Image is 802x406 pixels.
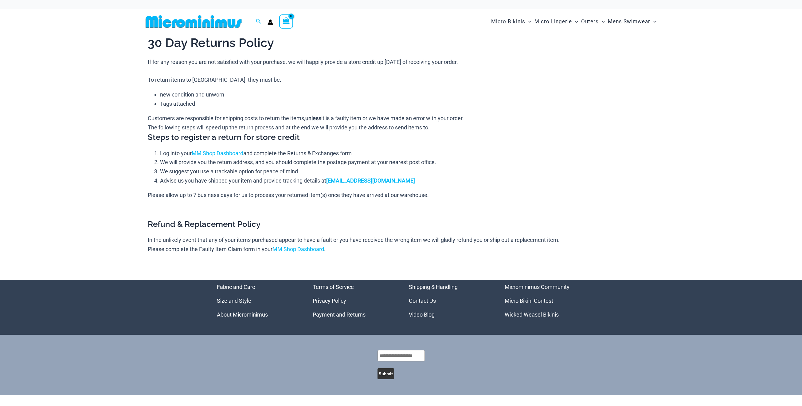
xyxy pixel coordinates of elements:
li: new condition and unworn [160,90,655,99]
a: OutersMenu ToggleMenu Toggle [580,12,606,31]
a: Size and Style [217,298,251,304]
span: Outers [581,14,599,30]
a: Search icon link [256,18,261,26]
div: Customers are responsible for shipping costs to return the items, it is a faulty item or we have ... [148,114,655,123]
li: Log into your and complete the Returns & Exchanges form [160,149,655,158]
img: MM SHOP LOGO FLAT [143,15,244,29]
a: Shipping & Handling [409,284,458,290]
li: We suggest you use a trackable option for peace of mind. [160,167,655,176]
nav: Menu [409,280,490,321]
a: Micro BikinisMenu ToggleMenu Toggle [490,12,533,31]
li: Tags attached [160,99,655,108]
p: In the unlikely event that any of your items purchased appear to have a fault or you have receive... [148,235,655,254]
b: unless [305,115,321,121]
nav: Menu [313,280,393,321]
li: We will provide you the return address, and you should complete the postage payment at your neare... [160,158,655,167]
a: Payment and Returns [313,311,366,318]
a: Terms of Service [313,284,354,290]
a: [EMAIL_ADDRESS][DOMAIN_NAME] [326,177,415,184]
nav: Menu [505,280,585,321]
nav: Menu [217,280,298,321]
aside: Footer Widget 4 [505,280,585,321]
aside: Footer Widget 3 [409,280,490,321]
aside: Footer Widget 2 [313,280,393,321]
a: Microminimus Community [505,284,569,290]
p: If for any reason you are not satisfied with your purchase, we will happily provide a store credi... [148,57,655,67]
a: MM Shop Dashboard [192,150,243,156]
a: Privacy Policy [313,298,346,304]
span: Mens Swimwear [608,14,650,30]
a: Mens SwimwearMenu ToggleMenu Toggle [606,12,658,31]
a: Micro Bikini Contest [505,298,553,304]
a: Wicked Weasel Bikinis [505,311,559,318]
li: Advise us you have shipped your item and provide tracking details at [160,176,655,185]
span: Menu Toggle [650,14,656,30]
div: To return items to [GEOGRAPHIC_DATA], they must be: [148,75,655,85]
span: Menu Toggle [572,14,578,30]
p: Please allow up to 7 business days for us to process your returned item(s) once they have arrived... [148,191,655,200]
span: Menu Toggle [525,14,531,30]
a: Video Blog [409,311,435,318]
aside: Footer Widget 1 [217,280,298,321]
nav: Site Navigation [489,11,659,32]
a: MM Shop Dashboard [272,246,324,252]
span: Micro Lingerie [534,14,572,30]
a: Micro LingerieMenu ToggleMenu Toggle [533,12,580,31]
h1: 30 Day Returns Policy [148,34,655,51]
a: Account icon link [268,19,273,25]
a: View Shopping Cart, empty [279,14,293,29]
a: Fabric and Care [217,284,255,290]
div: The following steps will speed up the return process and at the end we will provide you the addre... [148,123,655,132]
span: Micro Bikinis [491,14,525,30]
button: Submit [378,368,394,379]
span: Menu Toggle [599,14,605,30]
strong: Refund & Replacement Policy [148,219,260,229]
a: About Microminimus [217,311,268,318]
strong: Steps to register a return for store credit [148,132,300,142]
a: Contact Us [409,298,436,304]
